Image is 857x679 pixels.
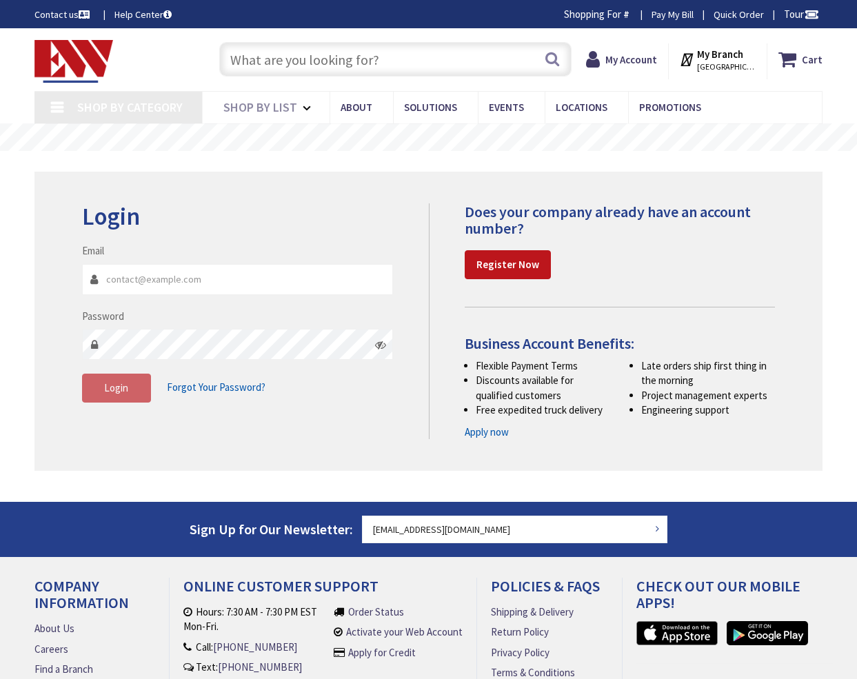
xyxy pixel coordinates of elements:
span: Forgot Your Password? [167,381,265,394]
button: Login [82,374,151,403]
label: Email [82,243,104,258]
label: Password [82,309,124,323]
a: Contact us [34,8,92,21]
a: Shipping & Delivery [491,605,574,619]
a: Help Center [114,8,172,21]
a: Apply for Credit [348,645,416,660]
span: [GEOGRAPHIC_DATA], [GEOGRAPHIC_DATA] [697,61,756,72]
a: Pay My Bill [652,8,694,21]
div: My Branch [GEOGRAPHIC_DATA], [GEOGRAPHIC_DATA] [679,47,756,72]
h4: Check out Our Mobile Apps! [636,578,833,621]
a: About Us [34,621,74,636]
span: Login [104,381,128,394]
li: Late orders ship first thing in the morning [641,358,775,388]
a: Quick Order [714,8,764,21]
strong: Cart [802,47,823,72]
a: [PHONE_NUMBER] [213,640,297,654]
input: What are you looking for? [219,42,572,77]
a: Cart [778,47,823,72]
li: Call: [183,640,327,654]
a: Forgot Your Password? [167,374,265,401]
li: Discounts available for qualified customers [476,373,609,403]
input: Email [82,264,393,295]
a: Privacy Policy [491,645,550,660]
span: Solutions [404,101,457,114]
h4: Business Account Benefits: [465,335,775,352]
li: Flexible Payment Terms [476,358,609,373]
a: Find a Branch [34,662,93,676]
h4: Policies & FAQs [491,578,608,605]
span: Locations [556,101,607,114]
a: Careers [34,642,68,656]
span: Shop By List [223,99,297,115]
li: Hours: 7:30 AM - 7:30 PM EST Mon-Fri. [183,605,327,634]
a: Order Status [348,605,404,619]
a: Register Now [465,250,551,279]
a: Apply now [465,425,509,439]
rs-layer: Free Same Day Pickup at 19 Locations [303,130,556,145]
a: My Account [586,47,657,72]
a: Return Policy [491,625,549,639]
span: Promotions [639,101,701,114]
a: [PHONE_NUMBER] [218,660,302,674]
span: Sign Up for Our Newsletter: [190,520,353,538]
strong: # [623,8,629,21]
i: Click here to show/hide password [375,339,386,350]
h4: Does your company already have an account number? [465,203,775,236]
li: Free expedited truck delivery [476,403,609,417]
h4: Online Customer Support [183,578,463,605]
h4: Company Information [34,578,155,621]
input: Enter your email address [362,516,667,543]
span: Events [489,101,524,114]
h2: Login [82,203,393,230]
span: About [341,101,372,114]
a: Activate your Web Account [346,625,463,639]
img: Electrical Wholesalers, Inc. [34,40,113,83]
span: Shop By Category [77,99,183,115]
li: Text: [183,660,327,674]
strong: My Account [605,53,657,66]
strong: Register Now [476,258,539,271]
li: Project management experts [641,388,775,403]
li: Engineering support [641,403,775,417]
span: Tour [784,8,819,21]
span: Shopping For [564,8,621,21]
strong: My Branch [697,48,743,61]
